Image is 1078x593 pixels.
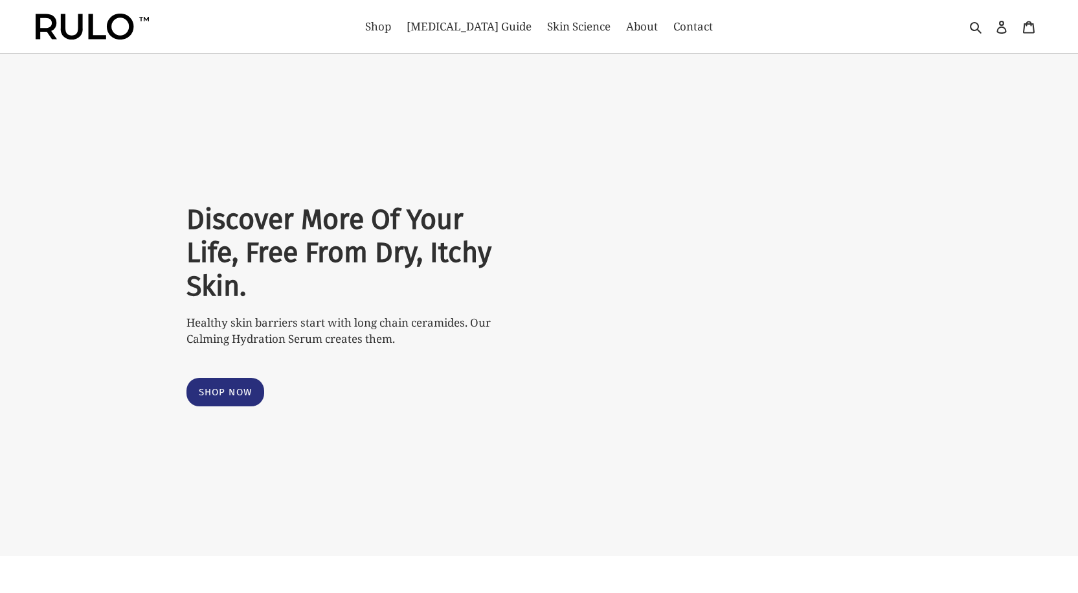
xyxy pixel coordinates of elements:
span: Contact [673,19,713,34]
a: Shop Now [186,378,265,407]
a: Shop [359,16,398,37]
a: Contact [667,16,719,37]
span: [MEDICAL_DATA] Guide [407,19,532,34]
p: Healthy skin barriers start with long chain ceramides. Our Calming Hydration Serum creates them. [186,314,517,347]
span: About [626,19,658,34]
h2: Discover More Of Your Life, Free From Dry, Itchy Skin. [186,203,517,303]
span: Shop [365,19,391,34]
a: Skin Science [541,16,617,37]
a: [MEDICAL_DATA] Guide [400,16,538,37]
span: Skin Science [547,19,611,34]
img: Rulo™ Skin [36,14,149,40]
a: About [620,16,664,37]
